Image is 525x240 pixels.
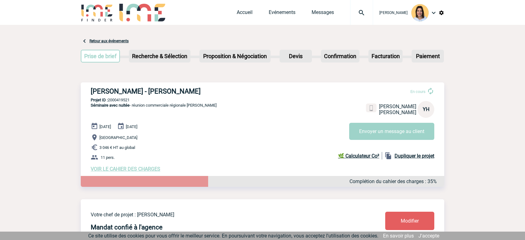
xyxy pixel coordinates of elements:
a: Messages [312,9,334,18]
p: Votre chef de projet : [PERSON_NAME] [91,212,349,218]
h3: [PERSON_NAME] - [PERSON_NAME] [91,87,277,95]
p: Recherche & Sélection [130,50,190,62]
p: Facturation [369,50,402,62]
h4: Mandat confié à l'agence [91,224,162,231]
a: VOIR LE CAHIER DES CHARGES [91,166,160,172]
img: portable.png [368,105,374,111]
a: J'accepte [418,233,439,239]
a: En savoir plus [383,233,414,239]
a: Accueil [237,9,253,18]
span: - réunion commerciale régionale [PERSON_NAME] [91,103,217,108]
a: 🌿 Calculateur Co² [338,152,382,159]
img: 103015-1.png [411,4,429,21]
b: 🌿 Calculateur Co² [338,153,379,159]
b: Dupliquer le projet [395,153,434,159]
span: Ce site utilise des cookies pour vous offrir le meilleur service. En poursuivant votre navigation... [88,233,378,239]
span: [PERSON_NAME] [379,11,408,15]
span: [DATE] [99,124,111,129]
span: [DATE] [126,124,137,129]
img: file_copy-black-24dp.png [385,152,392,159]
span: [PERSON_NAME] [379,109,416,115]
span: 11 pers. [101,155,115,160]
span: 3 046 € HT au global [99,145,135,150]
p: Paiement [412,50,443,62]
p: Confirmation [322,50,359,62]
span: [PERSON_NAME] [379,104,416,109]
span: En cours [410,89,426,94]
span: Séminaire avec nuitée [91,103,130,108]
b: Projet ID : [91,98,108,102]
span: [GEOGRAPHIC_DATA] [99,135,137,140]
button: Envoyer un message au client [349,123,434,140]
img: IME-Finder [81,4,113,21]
a: Retour aux événements [89,39,129,43]
p: Devis [280,50,311,62]
a: Evénements [269,9,295,18]
p: 2000419521 [81,98,444,102]
span: YH [423,106,429,112]
p: Prise de brief [81,50,119,62]
p: Proposition & Négociation [200,50,270,62]
span: Modifier [401,218,419,224]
